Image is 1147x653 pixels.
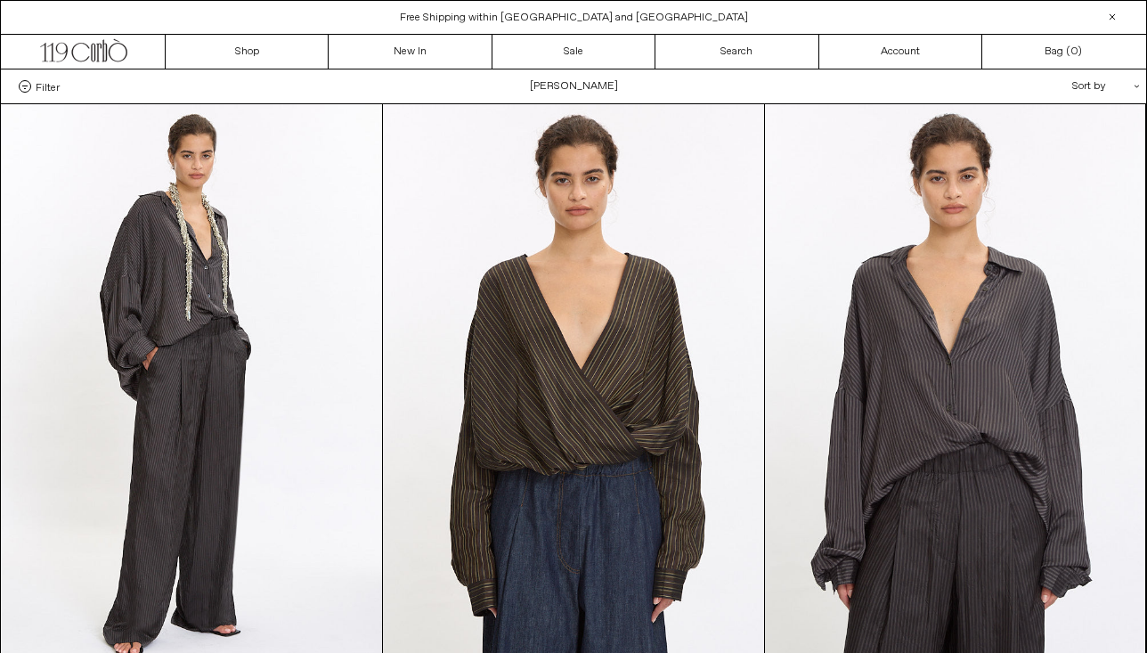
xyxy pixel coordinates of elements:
[1070,44,1082,60] span: )
[400,11,748,25] a: Free Shipping within [GEOGRAPHIC_DATA] and [GEOGRAPHIC_DATA]
[982,35,1145,69] a: Bag ()
[36,80,60,93] span: Filter
[968,69,1128,103] div: Sort by
[492,35,655,69] a: Sale
[166,35,329,69] a: Shop
[819,35,982,69] a: Account
[1070,45,1078,59] span: 0
[655,35,818,69] a: Search
[329,35,492,69] a: New In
